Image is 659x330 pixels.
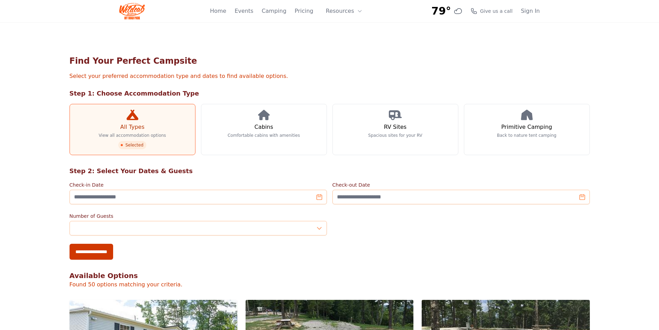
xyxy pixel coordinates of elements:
[70,213,327,220] label: Number of Guests
[431,5,451,17] span: 79°
[497,133,557,138] p: Back to nature tent camping
[70,166,590,176] h2: Step 2: Select Your Dates & Guests
[201,104,327,155] a: Cabins Comfortable cabins with amenities
[120,123,144,131] h3: All Types
[70,89,590,98] h2: Step 1: Choose Accommodation Type
[332,181,590,188] label: Check-out Date
[235,7,253,15] a: Events
[70,271,590,280] h2: Available Options
[368,133,422,138] p: Spacious sites for your RV
[99,133,166,138] p: View all accommodation options
[118,141,146,149] span: Selected
[70,280,590,289] p: Found 50 options matching your criteria.
[228,133,300,138] p: Comfortable cabins with amenities
[464,104,590,155] a: Primitive Camping Back to nature tent camping
[70,72,590,80] p: Select your preferred accommodation type and dates to find available options.
[295,7,313,15] a: Pricing
[322,4,367,18] button: Resources
[384,123,406,131] h3: RV Sites
[470,8,513,15] a: Give us a call
[480,8,513,15] span: Give us a call
[521,7,540,15] a: Sign In
[70,55,590,66] h1: Find Your Perfect Campsite
[501,123,552,131] h3: Primitive Camping
[254,123,273,131] h3: Cabins
[70,181,327,188] label: Check-in Date
[262,7,286,15] a: Camping
[210,7,226,15] a: Home
[332,104,458,155] a: RV Sites Spacious sites for your RV
[70,104,195,155] a: All Types View all accommodation options Selected
[119,3,145,19] img: Wildcat Logo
